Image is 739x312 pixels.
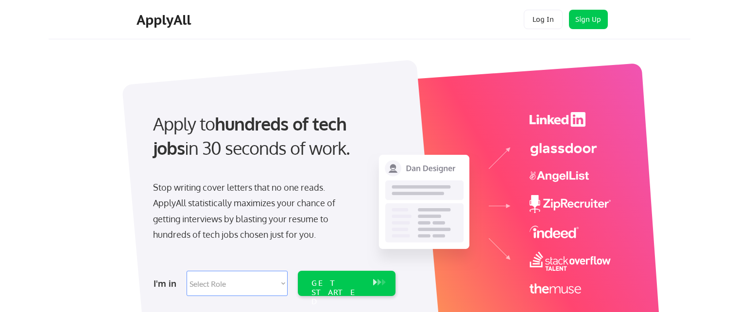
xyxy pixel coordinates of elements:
[153,112,392,161] div: Apply to in 30 seconds of work.
[153,113,351,159] strong: hundreds of tech jobs
[154,276,181,291] div: I'm in
[569,10,608,29] button: Sign Up
[311,279,363,307] div: GET STARTED
[137,12,194,28] div: ApplyAll
[153,180,353,243] div: Stop writing cover letters that no one reads. ApplyAll statistically maximizes your chance of get...
[524,10,563,29] button: Log In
